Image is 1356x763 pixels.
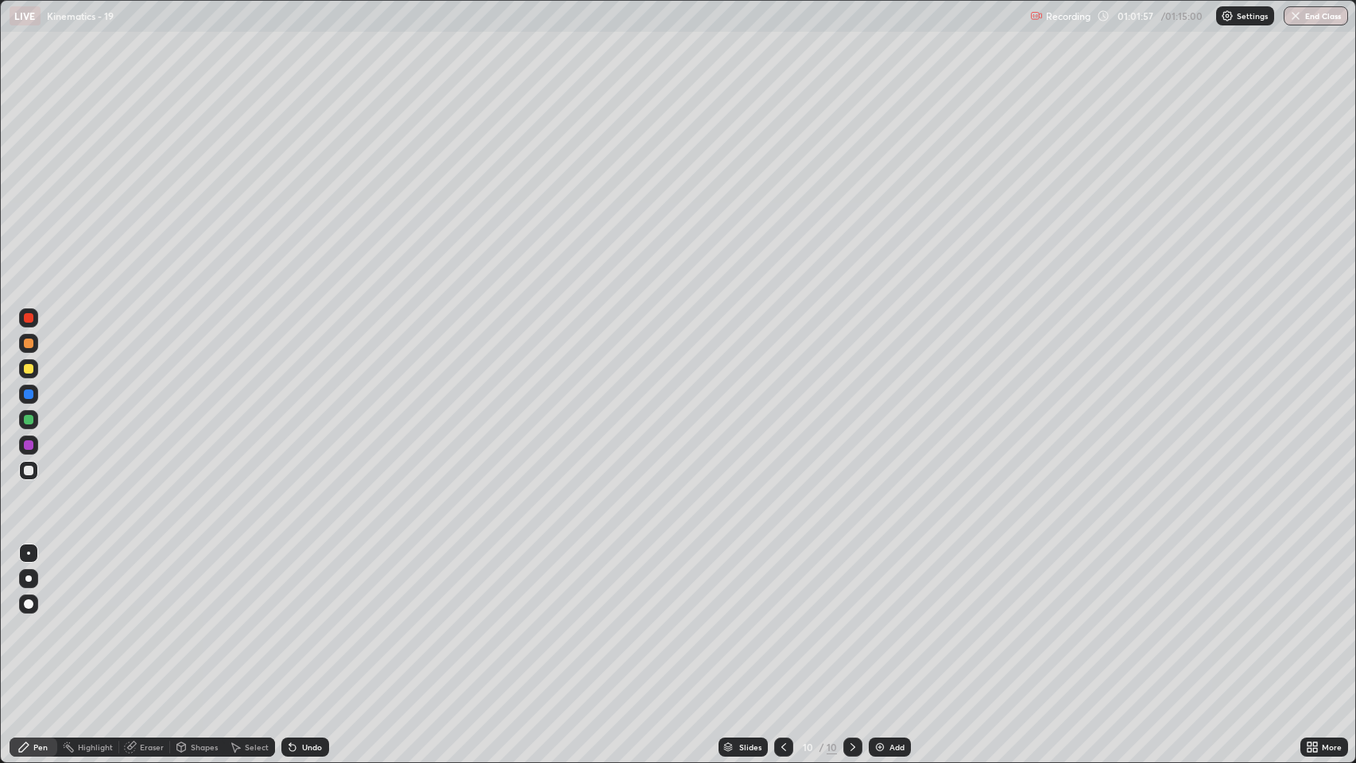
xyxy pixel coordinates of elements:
[1289,10,1302,22] img: end-class-cross
[245,743,269,751] div: Select
[47,10,114,22] p: Kinematics - 19
[800,742,816,752] div: 10
[874,741,886,753] img: add-slide-button
[33,743,48,751] div: Pen
[1322,743,1342,751] div: More
[1284,6,1348,25] button: End Class
[1030,10,1043,22] img: recording.375f2c34.svg
[302,743,322,751] div: Undo
[889,743,905,751] div: Add
[1237,12,1268,20] p: Settings
[78,743,113,751] div: Highlight
[191,743,218,751] div: Shapes
[1046,10,1091,22] p: Recording
[14,10,36,22] p: LIVE
[140,743,164,751] div: Eraser
[1221,10,1234,22] img: class-settings-icons
[739,743,761,751] div: Slides
[819,742,823,752] div: /
[827,740,837,754] div: 10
